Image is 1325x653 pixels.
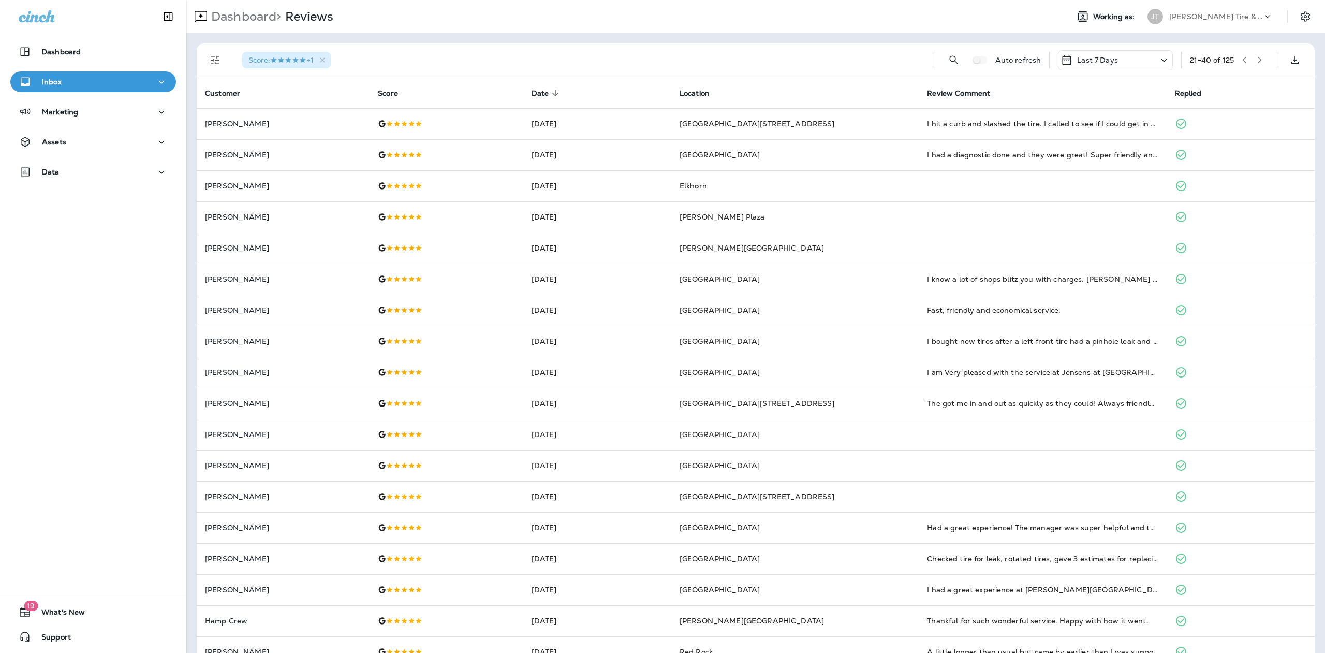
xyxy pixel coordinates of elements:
[523,388,671,419] td: [DATE]
[205,617,361,625] p: Hamp Crew
[995,56,1041,64] p: Auto refresh
[927,616,1158,626] div: Thankful for such wonderful service. Happy with how it went.
[523,605,671,636] td: [DATE]
[205,120,361,128] p: [PERSON_NAME]
[205,50,226,70] button: Filters
[10,132,176,152] button: Assets
[154,6,183,27] button: Collapse Sidebar
[523,201,671,233] td: [DATE]
[205,586,361,594] p: [PERSON_NAME]
[523,481,671,512] td: [DATE]
[927,585,1158,595] div: I had a great experience at Jensen Tire on 90th. I came in for a basic oil change and tire rotati...
[532,89,563,98] span: Date
[10,602,176,622] button: 19What's New
[680,368,760,377] span: [GEOGRAPHIC_DATA]
[680,554,760,563] span: [GEOGRAPHIC_DATA]
[680,399,835,408] span: [GEOGRAPHIC_DATA][STREET_ADDRESS]
[680,523,760,532] span: [GEOGRAPHIC_DATA]
[248,55,314,65] span: Score : +1
[680,585,760,594] span: [GEOGRAPHIC_DATA]
[378,89,398,98] span: Score
[680,306,760,315] span: [GEOGRAPHIC_DATA]
[927,554,1158,564] div: Checked tire for leak, rotated tires, gave 3 estimates for replacing 1 or all tires. No charge!
[1190,56,1234,64] div: 21 - 40 of 125
[205,151,361,159] p: [PERSON_NAME]
[523,543,671,574] td: [DATE]
[927,523,1158,533] div: Had a great experience! The manager was super helpful and took the time to explain the different ...
[10,627,176,647] button: Support
[680,461,760,470] span: [GEOGRAPHIC_DATA]
[927,336,1158,346] div: I bought new tires after a left front tire had a pinhole leak and was unrepairable. It was determ...
[680,274,760,284] span: [GEOGRAPHIC_DATA]
[680,430,760,439] span: [GEOGRAPHIC_DATA]
[523,574,671,605] td: [DATE]
[281,9,333,24] p: Reviews
[205,555,361,563] p: [PERSON_NAME]
[523,170,671,201] td: [DATE]
[927,305,1158,315] div: Fast, friendly and economical service.
[523,419,671,450] td: [DATE]
[10,71,176,92] button: Inbox
[944,50,964,70] button: Search Reviews
[205,89,254,98] span: Customer
[927,150,1158,160] div: I had a diagnostic done and they were great! Super friendly and helpful, I would definitely recom...
[205,306,361,314] p: [PERSON_NAME]
[680,119,835,128] span: [GEOGRAPHIC_DATA][STREET_ADDRESS]
[205,89,240,98] span: Customer
[378,89,411,98] span: Score
[42,138,66,146] p: Assets
[10,41,176,62] button: Dashboard
[1296,7,1315,26] button: Settings
[31,608,85,620] span: What's New
[680,212,765,222] span: [PERSON_NAME] Plaza
[205,492,361,501] p: [PERSON_NAME]
[680,337,760,346] span: [GEOGRAPHIC_DATA]
[523,295,671,326] td: [DATE]
[680,616,824,626] span: [PERSON_NAME][GEOGRAPHIC_DATA]
[680,492,835,501] span: [GEOGRAPHIC_DATA][STREET_ADDRESS]
[680,181,707,191] span: Elkhorn
[10,162,176,182] button: Data
[31,633,71,645] span: Support
[205,399,361,408] p: [PERSON_NAME]
[1147,9,1163,24] div: JT
[205,368,361,376] p: [PERSON_NAME]
[680,243,824,253] span: [PERSON_NAME][GEOGRAPHIC_DATA]
[205,524,361,532] p: [PERSON_NAME]
[532,89,549,98] span: Date
[242,52,331,68] div: Score:5 Stars+1
[1175,89,1215,98] span: Replied
[680,89,723,98] span: Location
[42,168,60,176] p: Data
[927,89,990,98] span: Review Comment
[927,119,1158,129] div: I hit a curb and slashed the tire. I called to see if I could get in to get a new tire. They took...
[523,233,671,264] td: [DATE]
[205,182,361,190] p: [PERSON_NAME]
[523,108,671,139] td: [DATE]
[523,326,671,357] td: [DATE]
[523,139,671,170] td: [DATE]
[1169,12,1262,21] p: [PERSON_NAME] Tire & Auto
[42,108,78,116] p: Marketing
[927,89,1004,98] span: Review Comment
[205,461,361,470] p: [PERSON_NAME]
[10,101,176,122] button: Marketing
[42,78,62,86] p: Inbox
[523,512,671,543] td: [DATE]
[523,450,671,481] td: [DATE]
[523,264,671,295] td: [DATE]
[523,357,671,388] td: [DATE]
[205,430,361,439] p: [PERSON_NAME]
[927,367,1158,378] div: I am Very pleased with the service at Jensens at 90th & Bedford St in Omaha . I am a repeat custo...
[24,601,38,611] span: 19
[205,275,361,283] p: [PERSON_NAME]
[207,9,281,24] p: Dashboard >
[205,244,361,252] p: [PERSON_NAME]
[680,89,710,98] span: Location
[1175,89,1202,98] span: Replied
[41,48,81,56] p: Dashboard
[927,274,1158,284] div: I know a lot of shops blitz you with charges. Jensen does not. I have been bringing my car here f...
[680,150,760,159] span: [GEOGRAPHIC_DATA]
[1093,12,1137,21] span: Working as:
[927,398,1158,409] div: The got me in and out as quickly as they could! Always friendly and easy to deal with!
